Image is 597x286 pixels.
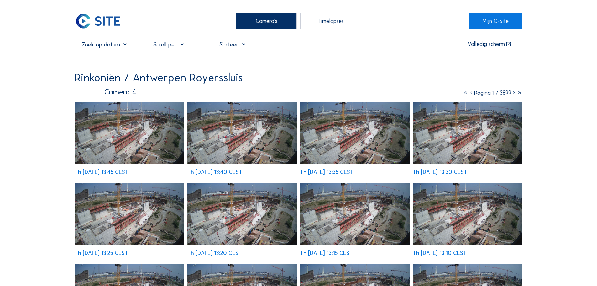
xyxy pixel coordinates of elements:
[75,170,128,175] div: Th [DATE] 13:45 CEST
[413,251,467,256] div: Th [DATE] 13:10 CEST
[187,170,242,175] div: Th [DATE] 13:40 CEST
[300,102,410,164] img: image_52564614
[300,251,353,256] div: Th [DATE] 13:15 CEST
[413,170,467,175] div: Th [DATE] 13:30 CEST
[75,88,136,96] div: Camera 4
[236,13,297,29] div: Camera's
[75,13,122,29] img: C-SITE Logo
[75,72,243,83] div: Rinkoniën / Antwerpen Royerssluis
[413,183,522,245] img: image_52563920
[187,251,242,256] div: Th [DATE] 13:20 CEST
[300,183,410,245] img: image_52564073
[75,102,184,164] img: image_52564842
[75,13,128,29] a: C-SITE Logo
[187,102,297,164] img: image_52564689
[300,170,353,175] div: Th [DATE] 13:35 CEST
[75,40,135,48] input: Zoek op datum 󰅀
[468,41,505,47] div: Volledig scherm
[469,13,522,29] a: Mijn C-Site
[300,13,361,29] div: Timelapses
[474,89,511,96] span: Pagina 1 / 3899
[413,102,522,164] img: image_52564473
[75,183,184,245] img: image_52564309
[75,251,128,256] div: Th [DATE] 13:25 CEST
[187,183,297,245] img: image_52564152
